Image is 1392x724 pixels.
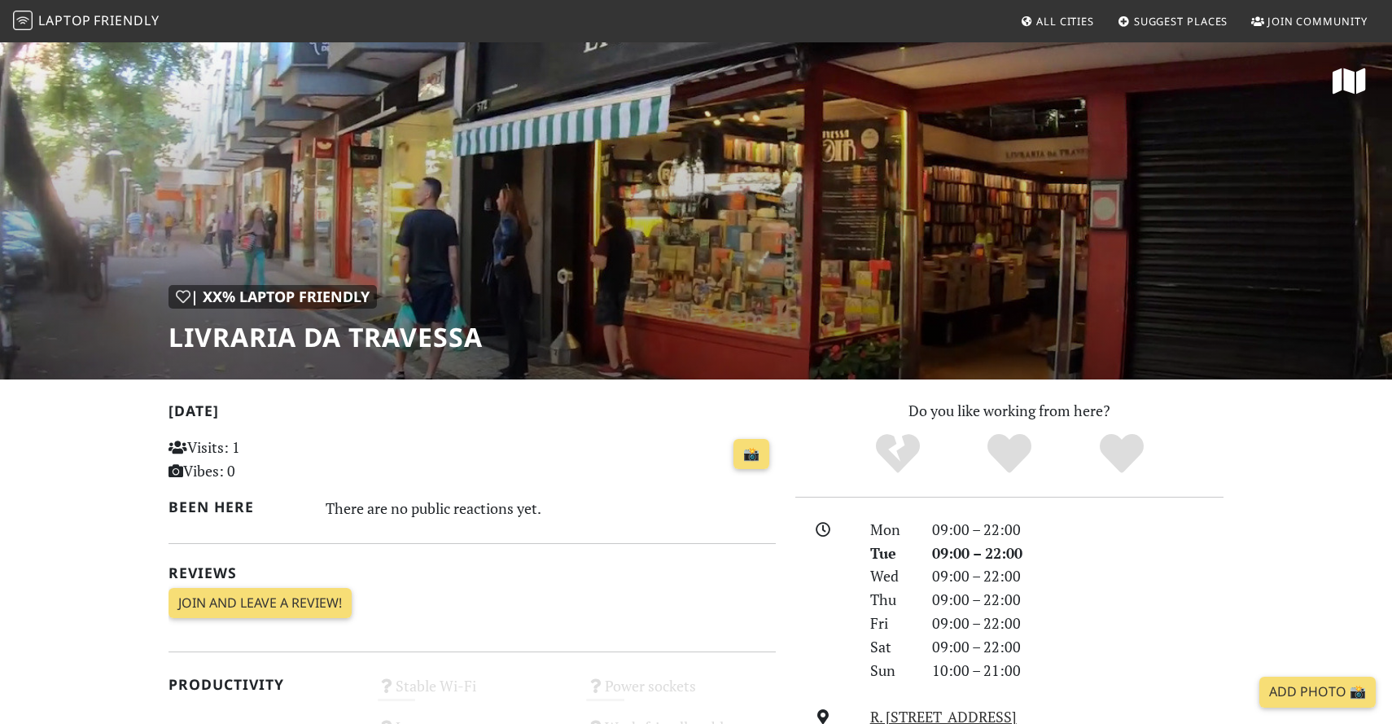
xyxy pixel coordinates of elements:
[169,436,358,483] p: Visits: 1 Vibes: 0
[860,635,922,659] div: Sat
[1267,14,1368,29] span: Join Community
[38,11,91,29] span: Laptop
[922,612,1233,635] div: 09:00 – 22:00
[1013,7,1101,36] a: All Cities
[860,564,922,588] div: Wed
[1066,432,1178,476] div: Definitely!
[860,612,922,635] div: Fri
[169,285,377,309] div: | XX% Laptop Friendly
[922,635,1233,659] div: 09:00 – 22:00
[13,7,160,36] a: LaptopFriendly LaptopFriendly
[13,11,33,30] img: LaptopFriendly
[922,518,1233,542] div: 09:00 – 22:00
[1134,14,1228,29] span: Suggest Places
[326,495,777,521] div: There are no public reactions yet.
[922,542,1233,565] div: 09:00 – 22:00
[795,399,1223,423] p: Do you like working from here?
[169,588,352,619] a: Join and leave a review!
[1111,7,1235,36] a: Suggest Places
[169,498,306,516] h2: Been here
[169,322,483,353] h1: Livraria da Travessa
[842,432,954,476] div: No
[922,588,1233,612] div: 09:00 – 22:00
[169,564,776,581] h2: Reviews
[169,402,776,426] h2: [DATE]
[860,588,922,612] div: Thu
[860,659,922,682] div: Sun
[922,564,1233,588] div: 09:00 – 22:00
[733,439,769,470] a: 📸
[94,11,159,29] span: Friendly
[953,432,1066,476] div: Yes
[1245,7,1374,36] a: Join Community
[860,518,922,542] div: Mon
[169,676,358,693] h2: Productivity
[860,542,922,565] div: Tue
[576,673,786,714] div: Power sockets
[922,659,1233,682] div: 10:00 – 21:00
[1036,14,1094,29] span: All Cities
[1259,677,1376,708] a: Add Photo 📸
[368,673,577,714] div: Stable Wi-Fi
